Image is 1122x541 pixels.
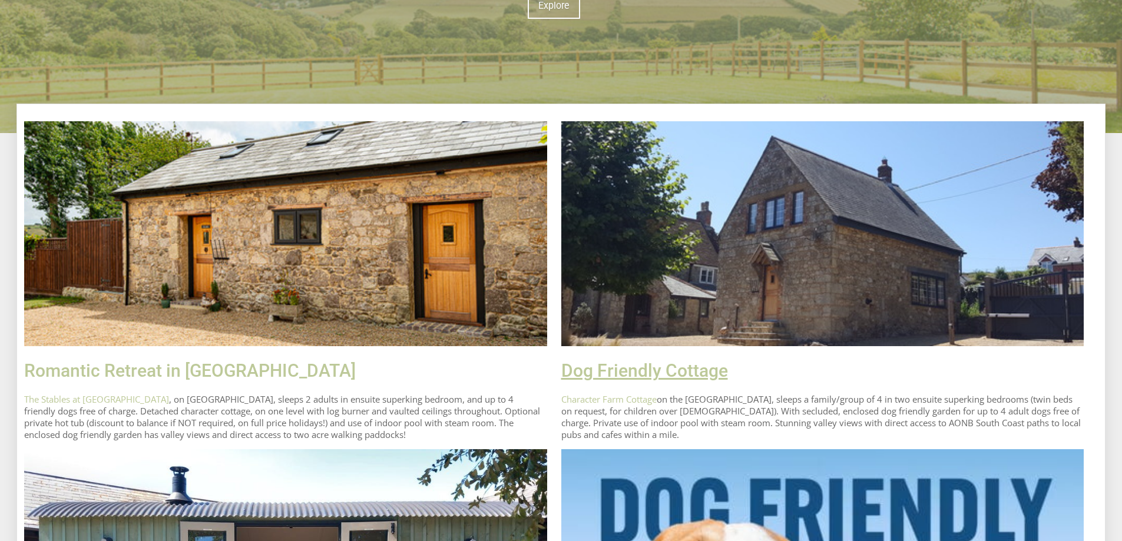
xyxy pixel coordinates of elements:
[24,360,356,381] a: Romantic Retreat in [GEOGRAPHIC_DATA]
[561,393,657,405] a: Character Farm Cottage
[561,121,1084,347] img: Kingates_Farm.full.jpg
[561,393,1084,440] p: on the [GEOGRAPHIC_DATA], sleeps a family/group of 4 in two ensuite superking bedrooms (twin beds...
[24,393,169,405] a: The Stables at [GEOGRAPHIC_DATA]
[561,360,728,381] a: Dog Friendly Cottage
[24,121,547,347] img: Dog_Friendly_Cottage_Holiday.full.jpg
[24,393,547,440] p: , on [GEOGRAPHIC_DATA], sleeps 2 adults in ensuite superking bedroom, and up to 4 friendly dogs f...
